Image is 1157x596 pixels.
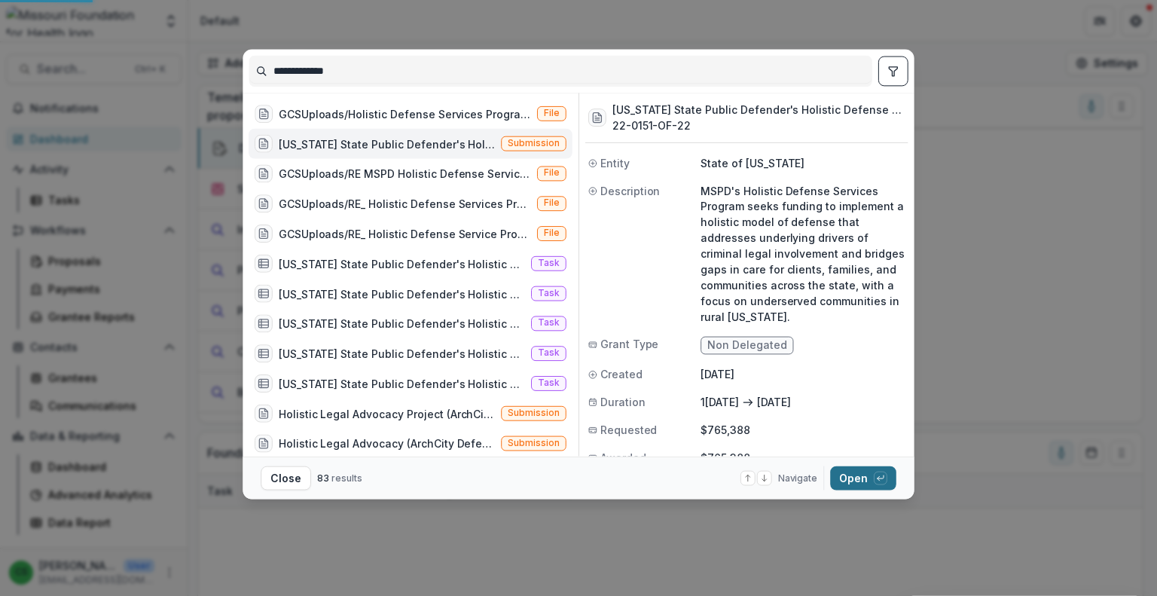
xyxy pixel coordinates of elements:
[508,138,560,148] span: Submission
[544,198,560,209] span: File
[279,136,495,151] div: [US_STATE] State Public Defender's Holistic Defense Services Program (MSPD's Holistic Defense Ser...
[279,406,495,422] div: Holistic Legal Advocacy Project (ArchCity Defenders combines essential legal representation, wrap...
[544,228,560,239] span: File
[261,466,311,491] button: Close
[544,168,560,179] span: File
[701,155,905,171] p: State of [US_STATE]
[701,183,905,325] p: MSPD's Holistic Defense Services Program seeks funding to implement a holistic model of defense t...
[600,155,630,171] span: Entity
[600,337,659,353] span: Grant Type
[707,339,786,352] span: Non Delegated
[279,436,495,451] div: Holistic Legal Advocacy (ArchCity Defenders (ACD) provides critical legal services and social sup...
[600,422,658,438] span: Requested
[317,472,329,484] span: 83
[600,366,643,382] span: Created
[508,438,560,448] span: Submission
[778,472,818,485] span: Navigate
[701,422,905,438] p: $765,388
[701,450,905,466] p: $765,388
[279,286,525,301] div: [US_STATE] State Public Defender's Holistic Defense Services Program - 4101
[279,196,531,212] div: GCSUploads/RE_ Holistic Defense Services Program question _EXTERNAL__ver_1.msg
[279,316,525,332] div: [US_STATE] State Public Defender's Holistic Defense Services Program - 4083
[830,466,896,491] button: Open
[279,226,531,242] div: GCSUploads/RE_ Holistic Defense Service Program_ Ref_ No_ 22-0151-OF-22.msg
[600,450,646,466] span: Awarded
[538,258,560,268] span: Task
[757,394,791,410] p: [DATE]
[612,118,905,133] h3: 22-0151-OF-22
[701,366,905,382] p: [DATE]
[279,166,531,182] div: GCSUploads/RE MSPD Holistic Defense Services Program - grant questions EXTERNAL.msg
[544,108,560,118] span: File
[508,408,560,418] span: Submission
[279,256,525,272] div: [US_STATE] State Public Defender's Holistic Defense Services Program - 3780
[600,183,661,199] span: Description
[279,106,531,122] div: GCSUploads/Holistic Defense Services Program.msg
[538,348,560,359] span: Task
[538,288,560,298] span: Task
[538,318,560,329] span: Task
[701,394,739,410] p: 1[DATE]
[279,346,525,362] div: [US_STATE] State Public Defender's Holistic Defense Services Program - 4082
[279,376,525,392] div: [US_STATE] State Public Defender's Holistic Defense Services Program - 4073
[538,378,560,389] span: Task
[331,472,362,484] span: results
[612,102,905,118] h3: [US_STATE] State Public Defender's Holistic Defense Services Program
[600,394,646,410] span: Duration
[878,57,908,87] button: toggle filters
